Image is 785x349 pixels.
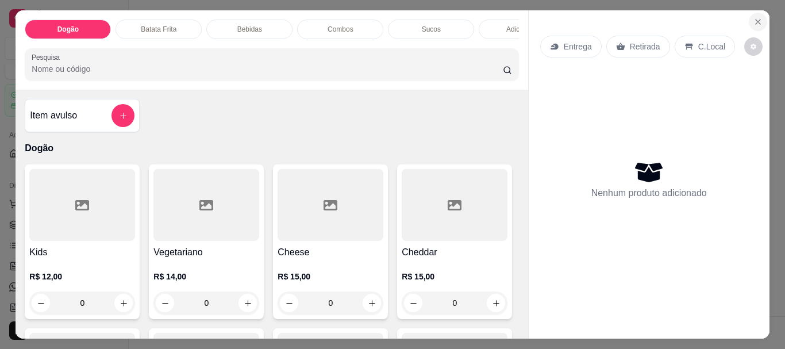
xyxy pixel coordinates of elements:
[402,271,507,282] p: R$ 15,00
[422,25,441,34] p: Sucos
[564,41,592,52] p: Entrega
[278,271,383,282] p: R$ 15,00
[404,294,422,312] button: decrease-product-quantity
[25,141,518,155] p: Dogão
[32,294,50,312] button: decrease-product-quantity
[114,294,133,312] button: increase-product-quantity
[591,186,707,200] p: Nenhum produto adicionado
[156,294,174,312] button: decrease-product-quantity
[237,25,262,34] p: Bebidas
[749,13,767,31] button: Close
[153,246,259,259] h4: Vegetariano
[280,294,298,312] button: decrease-product-quantity
[111,104,134,127] button: add-separate-item
[278,246,383,259] h4: Cheese
[698,41,725,52] p: C.Local
[29,271,135,282] p: R$ 12,00
[363,294,381,312] button: increase-product-quantity
[30,109,77,122] h4: Item avulso
[328,25,353,34] p: Combos
[141,25,176,34] p: Batata Frita
[630,41,660,52] p: Retirada
[744,37,763,56] button: decrease-product-quantity
[29,246,135,259] h4: Kids
[402,246,507,259] h4: Cheddar
[506,25,538,34] p: Adicionais
[238,294,257,312] button: increase-product-quantity
[153,271,259,282] p: R$ 14,00
[57,25,79,34] p: Dogão
[487,294,505,312] button: increase-product-quantity
[32,63,503,75] input: Pesquisa
[32,52,64,62] label: Pesquisa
